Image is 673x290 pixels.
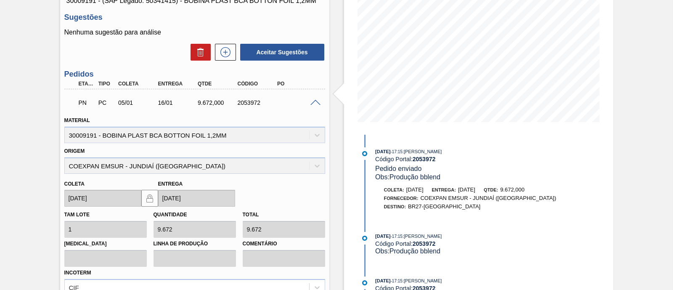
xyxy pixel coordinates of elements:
[64,117,90,123] label: Material
[141,190,158,207] button: locked
[156,99,200,106] div: 16/01/2026
[391,149,403,154] span: - 17:15
[375,234,390,239] span: [DATE]
[186,44,211,61] div: Excluir Sugestões
[391,279,403,283] span: - 17:15
[196,99,239,106] div: 9.672,000
[432,187,456,192] span: Entrega:
[375,156,575,162] div: Código Portal:
[243,238,325,250] label: Comentário
[154,238,236,250] label: Linha de Produção
[64,181,85,187] label: Coleta
[403,149,442,154] span: : [PERSON_NAME]
[413,156,436,162] strong: 2053972
[384,187,404,192] span: Coleta:
[403,278,442,283] span: : [PERSON_NAME]
[77,93,97,112] div: Pedido em Negociação
[64,13,325,22] h3: Sugestões
[236,43,325,61] div: Aceitar Sugestões
[458,186,475,193] span: [DATE]
[275,81,319,87] div: PO
[420,195,556,201] span: COEXPAN EMSUR - JUNDIAÍ ([GEOGRAPHIC_DATA])
[375,240,575,247] div: Código Portal:
[375,173,440,181] span: Obs: Produção bblend
[362,280,367,285] img: atual
[116,99,160,106] div: 05/01/2026
[236,99,279,106] div: 2053972
[64,212,90,218] label: Tam lote
[64,148,85,154] label: Origem
[77,81,97,87] div: Etapa
[362,236,367,241] img: atual
[413,240,436,247] strong: 2053972
[375,165,421,172] span: Pedido enviado
[64,238,147,250] label: [MEDICAL_DATA]
[64,29,325,36] p: Nenhuma sugestão para análise
[154,212,187,218] label: Quantidade
[79,99,95,106] p: PN
[196,81,239,87] div: Qtde
[406,186,424,193] span: [DATE]
[158,190,235,207] input: dd/mm/yyyy
[500,186,525,193] span: 9.672,000
[96,99,117,106] div: Pedido de Compra
[64,190,141,207] input: dd/mm/yyyy
[403,234,442,239] span: : [PERSON_NAME]
[375,149,390,154] span: [DATE]
[484,187,498,192] span: Qtde:
[243,212,259,218] label: Total
[391,234,403,239] span: - 17:15
[375,247,440,255] span: Obs: Produção bblend
[116,81,160,87] div: Coleta
[158,181,183,187] label: Entrega
[384,196,419,201] span: Fornecedor:
[64,70,325,79] h3: Pedidos
[96,81,117,87] div: Tipo
[145,193,155,203] img: locked
[64,270,91,276] label: Incoterm
[375,278,390,283] span: [DATE]
[362,151,367,156] img: atual
[408,203,480,210] span: BR27-[GEOGRAPHIC_DATA]
[156,81,200,87] div: Entrega
[211,44,236,61] div: Nova sugestão
[240,44,324,61] button: Aceitar Sugestões
[384,204,406,209] span: Destino:
[236,81,279,87] div: Código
